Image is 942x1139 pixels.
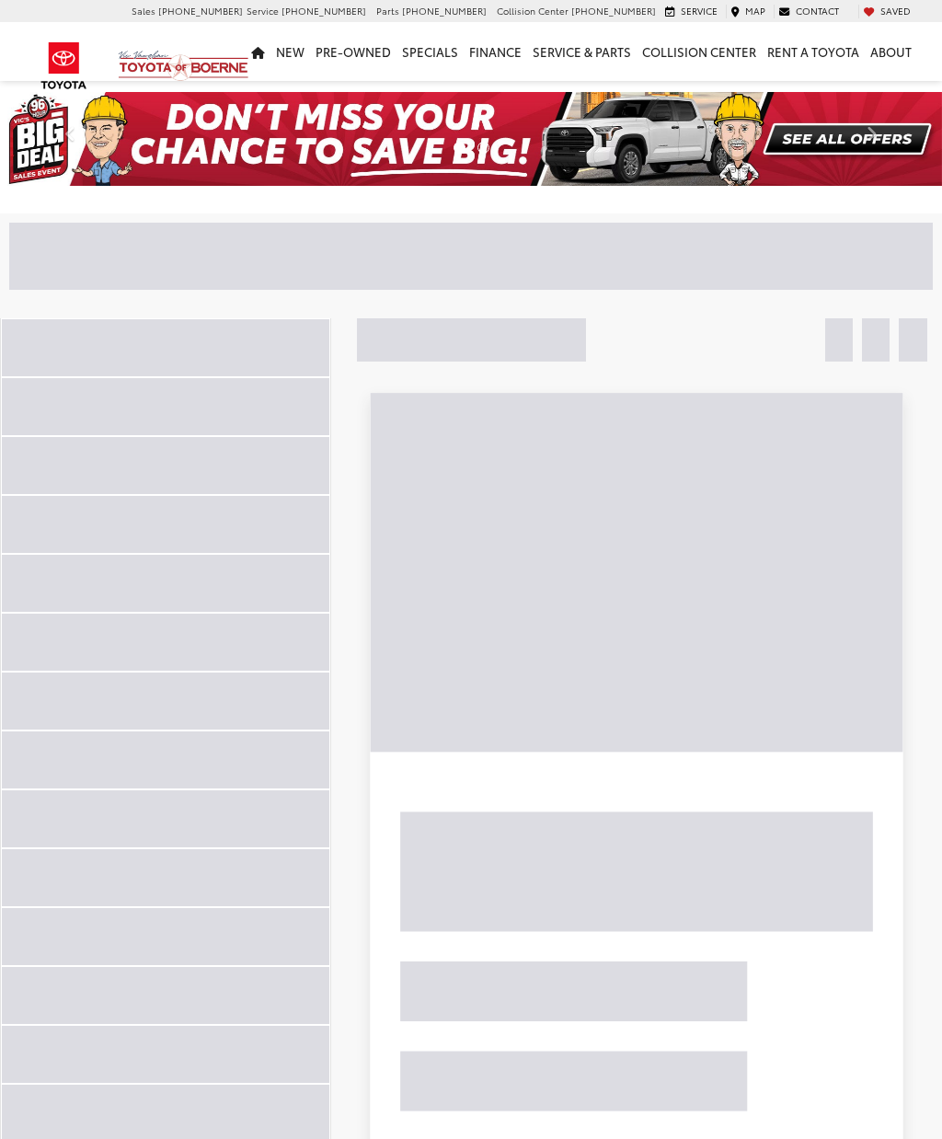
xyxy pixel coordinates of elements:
a: Service [661,5,722,17]
span: [PHONE_NUMBER] [402,4,487,17]
span: [PHONE_NUMBER] [571,4,656,17]
span: Contact [796,4,839,17]
a: Pre-Owned [310,22,396,81]
span: Map [745,4,765,17]
span: [PHONE_NUMBER] [158,4,243,17]
a: Map [726,5,770,17]
span: Sales [132,4,155,17]
a: Collision Center [637,22,762,81]
a: Home [246,22,270,81]
a: Specials [396,22,464,81]
a: Rent a Toyota [762,22,865,81]
a: Finance [464,22,527,81]
a: About [865,22,917,81]
span: Service [681,4,718,17]
span: [PHONE_NUMBER] [281,4,366,17]
img: Toyota [29,36,98,96]
span: Service [247,4,279,17]
a: New [270,22,310,81]
span: Parts [376,4,399,17]
img: Vic Vaughan Toyota of Boerne [118,50,249,82]
a: Service & Parts: Opens in a new tab [527,22,637,81]
span: Collision Center [497,4,569,17]
span: Saved [880,4,911,17]
a: Contact [774,5,844,17]
a: My Saved Vehicles [858,5,915,17]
